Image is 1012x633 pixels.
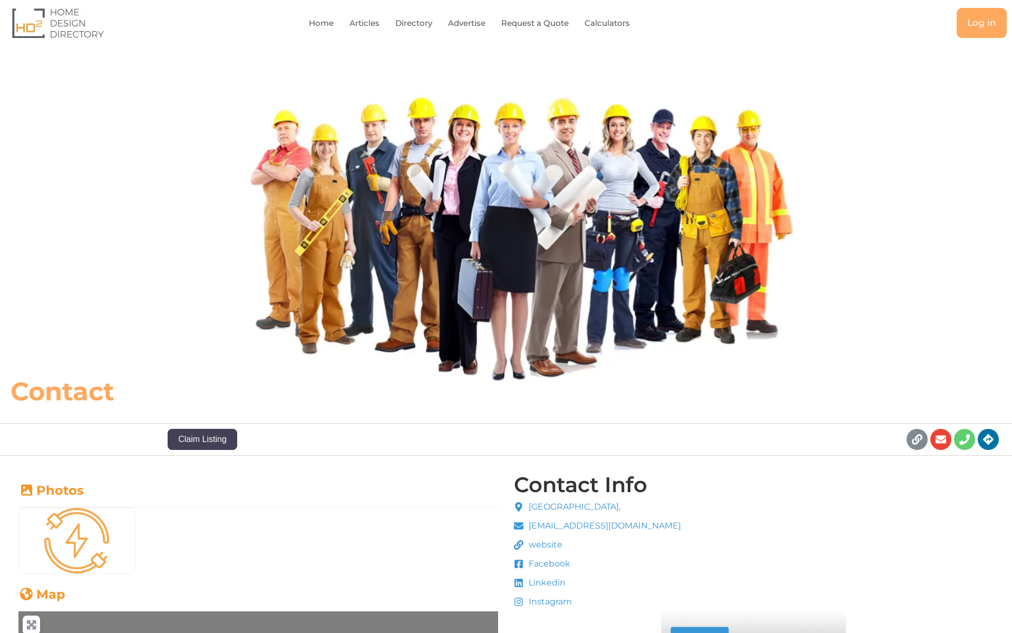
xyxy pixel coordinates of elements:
img: Mask group (5) [19,508,135,573]
a: Advertise [448,11,485,35]
a: [EMAIL_ADDRESS][DOMAIN_NAME] [514,520,681,532]
a: Calculators [585,11,630,35]
span: Facebook [526,558,570,570]
span: Log in [967,18,996,27]
span: website [526,539,562,551]
a: Articles [349,11,379,35]
button: Claim Listing [168,429,237,450]
a: Map [18,587,65,602]
a: website [514,539,681,551]
span: Instagram [526,596,572,608]
span: [GEOGRAPHIC_DATA], [526,501,620,513]
h6: Contact [11,376,703,407]
span: [EMAIL_ADDRESS][DOMAIN_NAME] [526,520,681,532]
a: Directory [395,11,432,35]
nav: Menu [206,11,756,35]
a: Home [309,11,334,35]
a: Log in [957,8,1007,38]
a: Photos [18,483,84,498]
h4: Contact Info [514,474,647,495]
span: Linkedin [526,577,566,589]
a: Request a Quote [501,11,569,35]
